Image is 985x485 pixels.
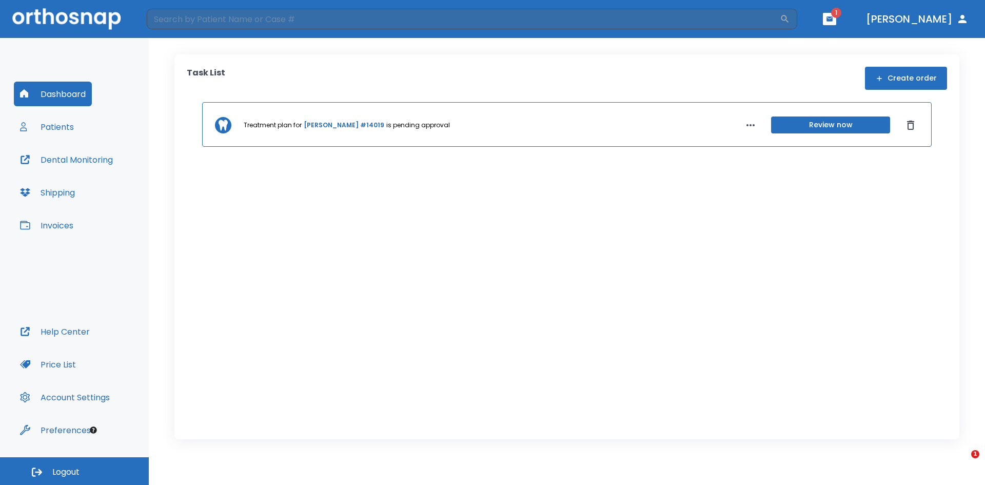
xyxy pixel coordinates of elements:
[14,180,81,205] button: Shipping
[862,10,973,28] button: [PERSON_NAME]
[304,121,384,130] a: [PERSON_NAME] #14019
[89,425,98,435] div: Tooltip anchor
[771,117,890,133] button: Review now
[14,82,92,106] button: Dashboard
[902,117,919,133] button: Dismiss
[14,319,96,344] button: Help Center
[950,450,975,475] iframe: Intercom live chat
[14,147,119,172] button: Dental Monitoring
[14,385,116,410] button: Account Settings
[14,418,97,442] button: Preferences
[14,352,82,377] button: Price List
[14,114,80,139] button: Patients
[971,450,979,458] span: 1
[14,213,80,238] button: Invoices
[147,9,780,29] input: Search by Patient Name or Case #
[386,121,450,130] p: is pending approval
[52,467,80,478] span: Logout
[244,121,302,130] p: Treatment plan for
[187,67,225,90] p: Task List
[12,8,121,29] img: Orthosnap
[865,67,947,90] button: Create order
[831,8,841,18] span: 1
